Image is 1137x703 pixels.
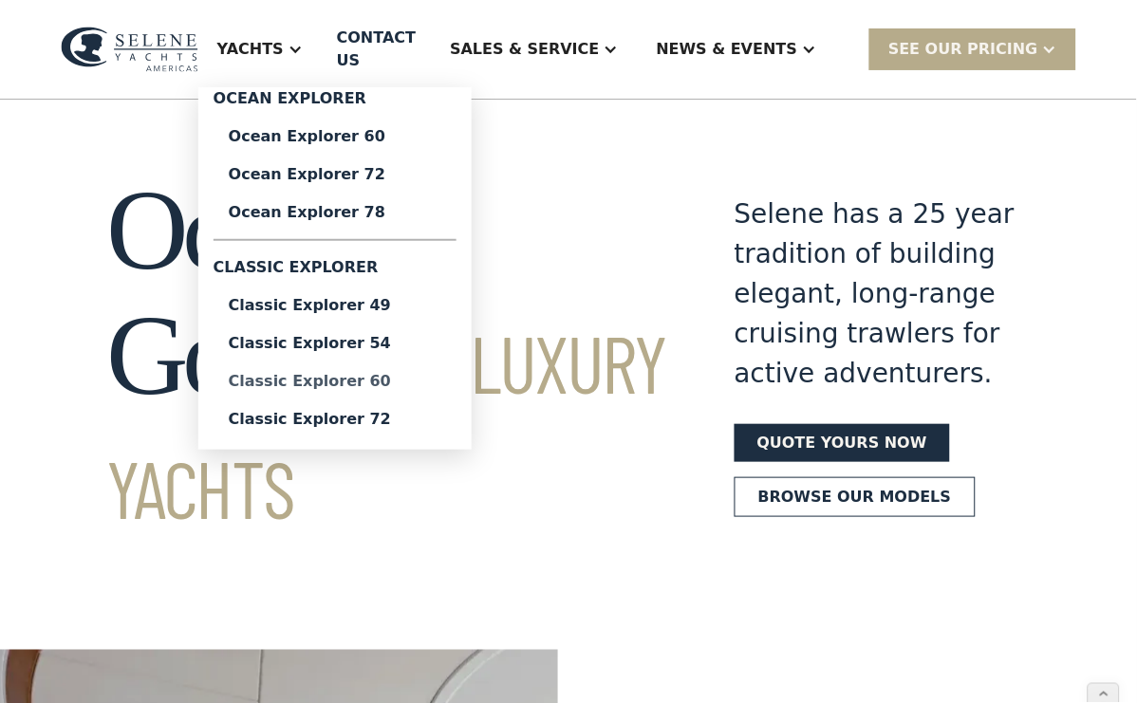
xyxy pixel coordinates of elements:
div: Classic Explorer 54 [229,336,441,351]
div: Sales & Service [450,38,599,61]
div: News & EVENTS [638,11,836,87]
img: logo [61,27,198,71]
div: Yachts [198,11,322,87]
div: Contact US [337,27,416,72]
a: Ocean Explorer 60 [214,118,457,156]
div: SEE Our Pricing [888,38,1038,61]
a: Classic Explorer 49 [214,287,457,324]
a: Classic Explorer 72 [214,400,457,438]
a: Ocean Explorer 78 [214,194,457,231]
div: Yachts [217,38,284,61]
div: Classic Explorer [214,249,457,287]
div: Selene has a 25 year tradition of building elegant, long-range cruising trawlers for active adven... [735,194,1031,394]
div: Classic Explorer 72 [229,412,441,427]
div: Classic Explorer 49 [229,298,441,313]
div: Classic Explorer 60 [229,374,441,389]
a: Classic Explorer 60 [214,362,457,400]
div: Ocean Explorer 60 [229,129,441,144]
nav: Yachts [198,87,472,450]
h1: Ocean-Going [106,168,666,544]
div: SEE Our Pricing [869,28,1076,69]
div: Ocean Explorer [214,87,457,118]
div: Sales & Service [431,11,637,87]
div: Ocean Explorer 72 [229,167,441,182]
a: Classic Explorer 54 [214,324,457,362]
a: Quote yours now [735,424,950,462]
div: News & EVENTS [657,38,798,61]
div: Ocean Explorer 78 [229,205,441,220]
a: Ocean Explorer 72 [214,156,457,194]
a: Browse our models [735,477,976,517]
